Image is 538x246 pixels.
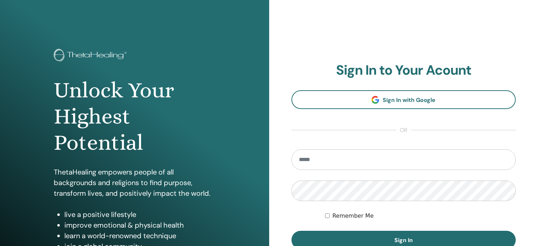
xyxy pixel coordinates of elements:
[332,212,374,220] label: Remember Me
[54,77,215,156] h1: Unlock Your Highest Potential
[291,62,516,79] h2: Sign In to Your Acount
[64,209,215,220] li: live a positive lifestyle
[394,236,413,244] span: Sign In
[325,212,516,220] div: Keep me authenticated indefinitely or until I manually logout
[383,96,435,104] span: Sign In with Google
[396,126,411,135] span: or
[291,90,516,109] a: Sign In with Google
[54,167,215,199] p: ThetaHealing empowers people of all backgrounds and religions to find purpose, transform lives, a...
[64,230,215,241] li: learn a world-renowned technique
[64,220,215,230] li: improve emotional & physical health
